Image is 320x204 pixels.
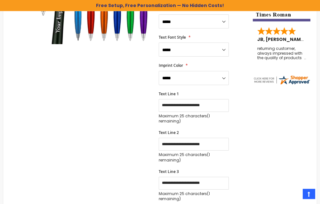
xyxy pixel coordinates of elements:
[159,130,179,135] span: Text Line 2
[253,81,310,87] a: 4pens.com certificate URL
[253,75,310,85] img: 4pens.com widget logo
[267,187,320,204] iframe: Google Customer Reviews
[159,63,183,68] span: Imprint Color
[159,191,229,201] p: Maximum 25 characters
[159,114,229,124] p: Maximum 25 characters
[159,91,179,97] span: Text Line 1
[257,46,306,60] div: returning customer, always impressed with the quality of products and excelent service, will retu...
[257,36,308,43] span: JB, [PERSON_NAME]
[159,113,210,124] span: (1 remaining)
[159,152,210,162] span: (1 remaining)
[159,191,210,201] span: (1 remaining)
[159,169,179,174] span: Text Line 3
[159,35,186,40] span: Text Font Style
[159,152,229,162] p: Maximum 25 characters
